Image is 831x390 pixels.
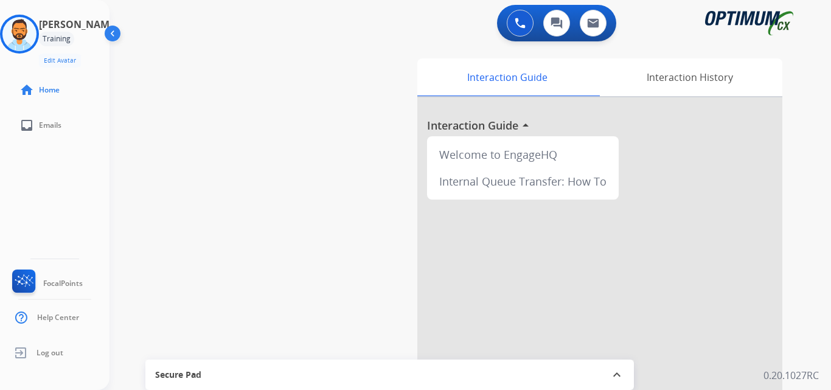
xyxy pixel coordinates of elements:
[37,348,63,358] span: Log out
[37,313,79,322] span: Help Center
[155,369,201,381] span: Secure Pad
[19,118,34,133] mat-icon: inbox
[597,58,782,96] div: Interaction History
[763,368,819,383] p: 0.20.1027RC
[43,279,83,288] span: FocalPoints
[39,120,61,130] span: Emails
[10,270,83,298] a: FocalPoints
[19,83,34,97] mat-icon: home
[432,141,614,168] div: Welcome to EngageHQ
[417,58,597,96] div: Interaction Guide
[2,17,37,51] img: avatar
[610,367,624,382] mat-icon: expand_less
[39,54,81,68] button: Edit Avatar
[39,32,74,46] div: Training
[39,17,118,32] h3: [PERSON_NAME]
[39,85,60,95] span: Home
[432,168,614,195] div: Internal Queue Transfer: How To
